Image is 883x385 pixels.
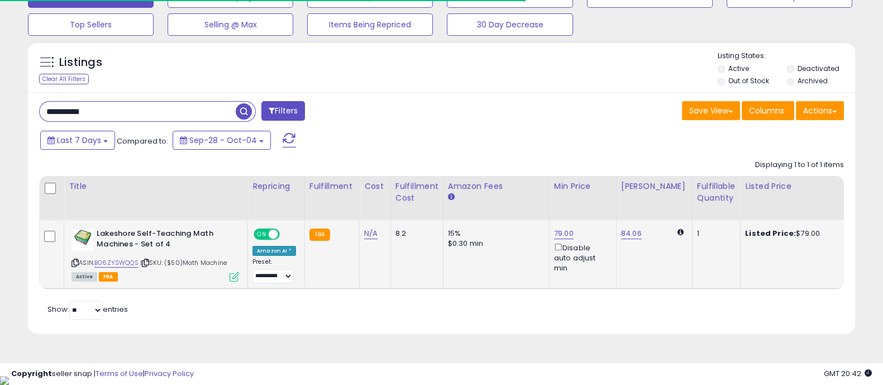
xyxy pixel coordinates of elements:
div: Disable auto adjust min [554,241,608,273]
span: Sep-28 - Oct-04 [189,135,257,146]
b: Listed Price: [745,228,796,239]
button: Sep-28 - Oct-04 [173,131,271,150]
h5: Listings [59,55,102,70]
div: 8.2 [395,229,435,239]
div: Fulfillable Quantity [697,180,736,204]
button: Save View [682,101,740,120]
div: Title [69,180,243,192]
div: 15% [448,229,541,239]
button: Items Being Repriced [307,13,433,36]
div: Clear All Filters [39,74,89,84]
span: | SKU: ($50)Math Machine [140,258,227,267]
button: Top Sellers [28,13,154,36]
div: Min Price [554,180,612,192]
a: Privacy Policy [145,368,194,379]
strong: Copyright [11,368,52,379]
p: Listing States: [718,51,855,61]
a: Terms of Use [96,368,143,379]
a: 79.00 [554,228,574,239]
div: ASIN: [71,229,239,281]
div: $79.00 [745,229,838,239]
div: Amazon AI * [252,246,296,256]
button: Selling @ Max [168,13,293,36]
div: $0.30 min [448,239,541,249]
span: Show: entries [47,304,128,315]
div: Fulfillment [309,180,355,192]
div: seller snap | | [11,369,194,379]
span: FBA [99,272,118,282]
div: Repricing [252,180,300,192]
div: Amazon Fees [448,180,545,192]
a: N/A [364,228,378,239]
img: 51HNmpPjbSL._SL40_.jpg [71,229,94,251]
span: 2025-10-12 20:42 GMT [824,368,872,379]
span: Last 7 Days [57,135,101,146]
a: 84.06 [621,228,642,239]
a: B06ZYSWQQS [94,258,139,268]
div: Displaying 1 to 1 of 1 items [755,160,844,170]
label: Active [728,64,749,73]
span: Compared to: [117,136,168,146]
div: Listed Price [745,180,842,192]
b: Lakeshore Self-Teaching Math Machines - Set of 4 [97,229,232,252]
small: FBA [309,229,330,241]
button: Columns [742,101,794,120]
span: Columns [749,105,784,116]
label: Deactivated [797,64,839,73]
div: Fulfillment Cost [395,180,438,204]
div: Cost [364,180,386,192]
label: Out of Stock [728,76,769,85]
small: Amazon Fees. [448,192,455,202]
div: Preset: [252,258,296,283]
label: Archived [797,76,827,85]
div: [PERSON_NAME] [621,180,688,192]
button: Actions [796,101,844,120]
button: 30 Day Decrease [447,13,572,36]
span: ON [255,230,269,239]
button: Last 7 Days [40,131,115,150]
div: 1 [697,229,732,239]
span: OFF [278,230,296,239]
span: All listings currently available for purchase on Amazon [71,272,97,282]
button: Filters [261,101,305,121]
